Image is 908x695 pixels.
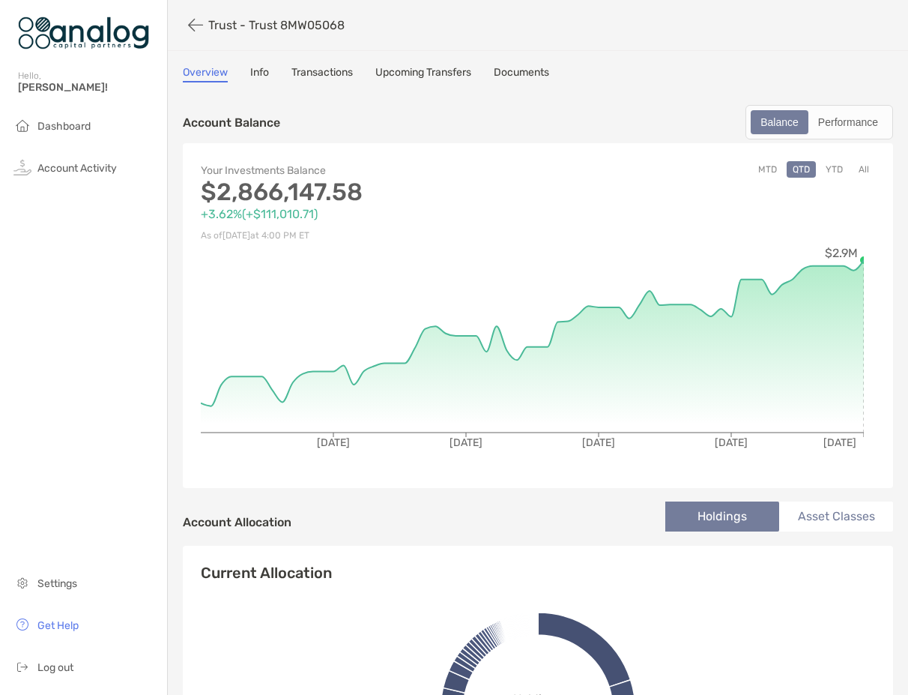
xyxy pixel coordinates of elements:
a: Documents [494,66,549,82]
tspan: [DATE] [450,436,482,449]
span: Dashboard [37,120,91,133]
p: Account Balance [183,113,280,132]
img: get-help icon [13,616,31,634]
a: Overview [183,66,228,82]
span: Settings [37,577,77,590]
p: As of [DATE] at 4:00 PM ET [201,226,538,245]
div: Balance [752,112,807,133]
li: Asset Classes [779,502,893,532]
tspan: [DATE] [823,436,856,449]
a: Info [250,66,269,82]
button: All [853,161,875,178]
button: YTD [820,161,849,178]
p: Trust - Trust 8MW05068 [208,18,345,32]
span: [PERSON_NAME]! [18,81,158,94]
img: logout icon [13,658,31,676]
p: $2,866,147.58 [201,183,538,202]
h4: Account Allocation [183,515,291,529]
img: settings icon [13,574,31,592]
span: Log out [37,661,73,674]
p: Your Investments Balance [201,161,538,180]
tspan: [DATE] [582,436,615,449]
span: Get Help [37,619,79,632]
div: Performance [810,112,886,133]
tspan: [DATE] [715,436,748,449]
span: Account Activity [37,162,117,175]
div: segmented control [745,105,893,139]
a: Transactions [291,66,353,82]
li: Holdings [665,502,779,532]
button: MTD [752,161,783,178]
button: QTD [787,161,816,178]
img: household icon [13,116,31,134]
p: +3.62% ( +$111,010.71 ) [201,205,538,223]
img: Zoe Logo [18,6,149,60]
tspan: $2.9M [825,246,858,260]
h4: Current Allocation [201,564,332,582]
img: activity icon [13,158,31,176]
tspan: [DATE] [317,436,350,449]
a: Upcoming Transfers [375,66,471,82]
